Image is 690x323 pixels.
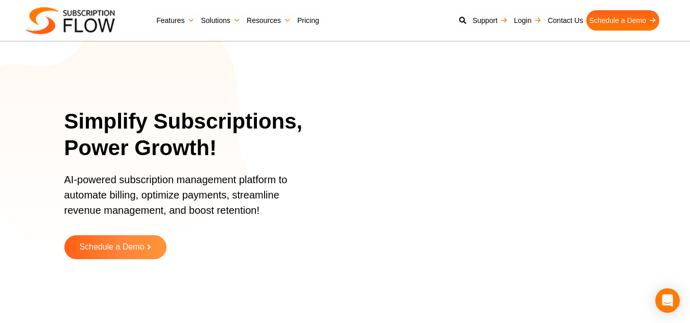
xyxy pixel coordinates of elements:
img: Subscriptionflow [26,7,115,34]
a: Schedule a Demo [586,10,659,31]
a: Resources [244,10,294,31]
a: Login [511,10,544,31]
a: Schedule a Demo [64,235,166,259]
a: Contact Us [544,10,586,31]
p: AI-powered subscription management platform to automate billing, optimize payments, streamline re... [64,172,306,228]
a: Features [153,10,198,31]
span: Schedule a Demo [79,243,144,252]
div: Open Intercom Messenger [655,288,680,313]
a: Support [469,10,511,31]
a: Solutions [198,10,244,31]
a: Pricing [294,10,322,31]
h1: Simplify Subscriptions, Power Growth! [64,108,319,162]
